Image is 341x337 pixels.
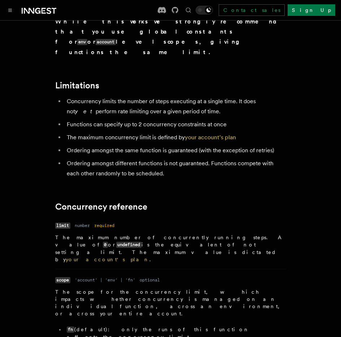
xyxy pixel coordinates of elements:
[185,134,236,141] a: your account's plan
[184,6,193,14] button: Find something...
[55,80,99,91] a: Limitations
[75,223,90,228] dd: number
[116,242,141,248] code: undefined
[55,288,286,317] p: The scope for the concurrency limit, which impacts whether concurrency is managed on an individua...
[6,6,14,14] button: Toggle navigation
[96,39,116,45] code: account
[196,6,213,14] button: Toggle dark mode
[75,277,135,283] dd: 'account' | 'env' | 'fn'
[65,158,286,179] li: Ordering amongst different functions is not guaranteed. Functions compete with each other randoml...
[65,145,286,156] li: Ordering amongst the same function is guaranteed (with the exception of retries)
[55,277,70,283] code: scope
[65,96,286,117] li: Concurrency limits the number of steps executing at a single time. It does not perform rate limit...
[55,234,286,263] p: The maximum number of concurrently running steps. A value of or is the equivalent of not setting ...
[66,257,149,262] a: your account's plan
[103,242,108,248] code: 0
[140,277,160,283] dd: optional
[65,119,286,130] li: Functions can specify up to 2 concurrency constraints at once
[77,39,87,45] code: env
[288,4,335,16] a: Sign Up
[55,202,147,212] a: Concurrency reference
[67,327,74,333] code: fn
[75,108,96,115] em: yet
[219,4,285,16] a: Contact sales
[55,223,70,229] code: limit
[94,223,114,228] dd: required
[55,18,283,56] strong: While this works we strongly recommend that you use global constants for or level scopes, giving ...
[65,132,286,143] li: The maximum concurrency limit is defined by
